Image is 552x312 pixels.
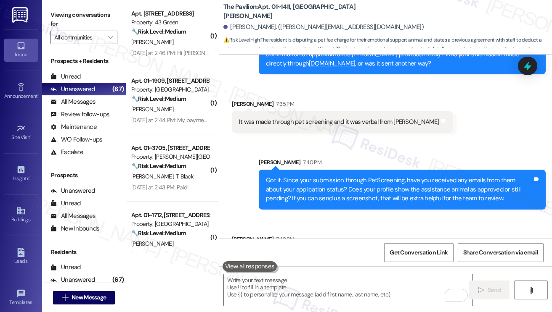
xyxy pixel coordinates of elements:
b: The Pavilion: Apt. 01~1411, [GEOGRAPHIC_DATA][PERSON_NAME] [223,3,392,21]
div: [PERSON_NAME] [232,235,316,246]
a: Templates • [4,286,38,309]
div: (67) [110,273,126,286]
div: [PERSON_NAME]. ([PERSON_NAME][EMAIL_ADDRESS][DOMAIN_NAME]) [223,23,424,31]
img: ResiDesk Logo [12,7,29,23]
strong: ⚠️ Risk Level: High [223,37,260,43]
div: Apt. 01~1909, [STREET_ADDRESS][GEOGRAPHIC_DATA][US_STATE][STREET_ADDRESS] [131,76,209,85]
div: [PERSON_NAME] [232,100,453,111]
div: Prospects + Residents [42,57,126,66]
i:  [528,287,534,294]
div: All Messages [50,97,96,106]
div: Property: [GEOGRAPHIC_DATA] [131,85,209,94]
label: Viewing conversations for [50,8,117,31]
div: WO Follow-ups [50,135,102,144]
div: Thank you for sharing that, [PERSON_NAME]. Just to confirm, do you have a copy of the confirmatio... [266,41,532,68]
button: Get Conversation Link [384,243,453,262]
div: (67) [110,83,126,96]
div: Property: [PERSON_NAME][GEOGRAPHIC_DATA] [131,152,209,161]
div: [PERSON_NAME] [259,158,546,170]
i:  [108,34,113,41]
textarea: To enrich screen reader interactions, please activate Accessibility in Grammarly extension settings [224,274,472,306]
span: New Message [72,293,106,302]
span: Get Conversation Link [390,248,448,257]
div: Escalate [50,148,83,157]
div: New Inbounds [50,224,99,233]
div: [DATE] at 2:43 PM: Paid! [131,184,188,191]
div: Review follow-ups [50,110,109,119]
div: Property: 43 Green [131,18,209,27]
div: Unread [50,199,81,208]
span: [PERSON_NAME] [131,240,173,247]
a: Insights • [4,163,38,185]
div: [DATE] at 2:41 PM: (An Image) [131,251,202,258]
strong: 🔧 Risk Level: Medium [131,28,186,35]
div: 7:40 PM [301,158,321,167]
div: Unanswered [50,186,95,195]
span: : The resident is disputing a pet fee charge for their emotional support animal and states a prev... [223,36,552,63]
span: [PERSON_NAME] [131,38,173,46]
div: Unread [50,72,81,81]
a: Inbox [4,39,38,61]
div: All Messages [50,212,96,220]
button: Send [469,281,510,299]
span: T. Black [176,173,194,180]
div: Unanswered [50,275,95,284]
a: Buildings [4,204,38,226]
div: Prospects [42,171,126,180]
div: Got it. Since your submission through PetScreening, have you received any emails from them about ... [266,176,532,203]
span: • [37,92,39,98]
div: Apt. 01~3705, [STREET_ADDRESS][PERSON_NAME] [131,144,209,152]
div: Apt. 01~1712, [STREET_ADDRESS][PERSON_NAME] [131,211,209,220]
strong: 🔧 Risk Level: Medium [131,162,186,170]
div: [DATE] at 2:44 PM: My payment was paid on the [DATE] [131,116,266,124]
div: Unread [50,263,81,272]
div: Apt. [STREET_ADDRESS] [131,9,209,18]
div: 7:49 PM [274,235,294,244]
i:  [478,287,484,294]
span: Share Conversation via email [463,248,538,257]
a: Leads [4,245,38,268]
div: Unanswered [50,85,95,94]
span: • [29,174,30,180]
strong: 🔧 Risk Level: Medium [131,229,186,237]
i:  [62,294,68,301]
button: New Message [53,291,115,304]
div: Residents [42,248,126,257]
div: 7:35 PM [274,100,294,108]
a: Site Visit • [4,121,38,144]
input: All communities [54,31,104,44]
span: [PERSON_NAME] [131,173,176,180]
a: [DOMAIN_NAME] [309,59,355,68]
span: [PERSON_NAME] [131,105,173,113]
div: Property: [GEOGRAPHIC_DATA] [131,220,209,228]
div: Maintenance [50,123,97,131]
strong: 🔧 Risk Level: Medium [131,95,186,102]
button: Share Conversation via email [458,243,544,262]
span: • [30,133,32,139]
span: Send [488,286,501,294]
span: • [32,298,34,304]
div: It was made through pet screening and it was verbal from [PERSON_NAME] [239,118,439,126]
